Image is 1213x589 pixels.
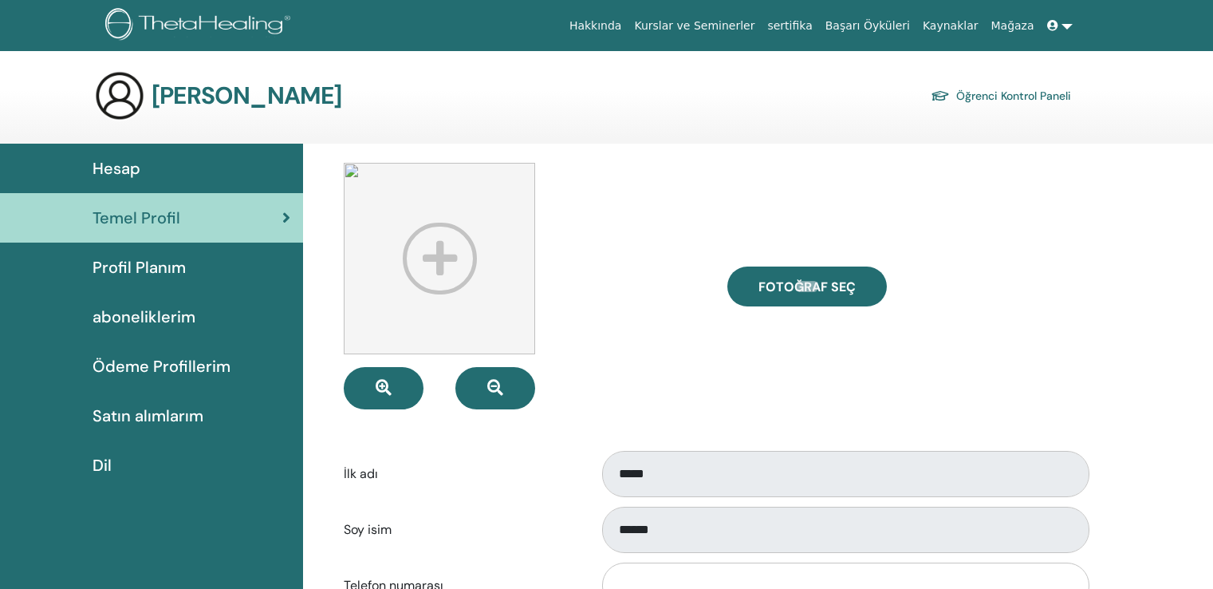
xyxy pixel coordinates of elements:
[332,515,587,545] label: Soy isim
[916,11,985,41] a: Kaynaklar
[332,459,587,489] label: İlk adı
[628,11,761,41] a: Kurslar ve Seminerler
[93,354,230,378] span: Ödeme Profillerim
[797,281,817,292] input: Fotoğraf seç
[93,206,180,230] span: Temel Profil
[761,11,818,41] a: sertifika
[93,404,203,428] span: Satın alımlarım
[563,11,628,41] a: Hakkında
[758,279,856,295] span: Fotoğraf seç
[344,163,535,354] img: profile
[93,156,140,180] span: Hesap
[931,89,950,103] img: graduation-cap.svg
[93,255,186,279] span: Profil Planım
[152,81,342,110] h3: [PERSON_NAME]
[105,8,296,44] img: logo.png
[93,453,112,477] span: Dil
[984,11,1040,41] a: Mağaza
[931,85,1071,107] a: Öğrenci Kontrol Paneli
[93,305,195,329] span: aboneliklerim
[819,11,916,41] a: Başarı Öyküleri
[94,70,145,121] img: generic-user-icon.jpg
